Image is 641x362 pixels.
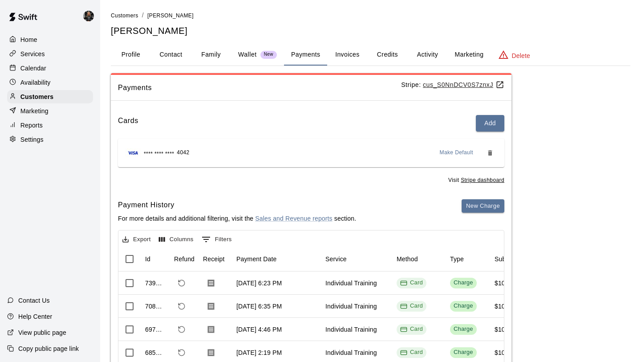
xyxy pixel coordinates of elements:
[20,135,44,144] p: Settings
[7,119,93,132] a: Reports
[20,49,45,58] p: Services
[423,81,504,88] a: cus_S0NnDCV0S7znxJ
[400,325,423,333] div: Card
[18,344,79,353] p: Copy public page link
[325,247,347,271] div: Service
[327,44,367,66] button: Invoices
[20,64,46,73] p: Calendar
[147,12,194,19] span: [PERSON_NAME]
[151,44,191,66] button: Contact
[7,47,93,61] a: Services
[495,302,518,311] div: $100.00
[174,276,189,291] span: Refund payment
[203,345,219,361] button: Download Receipt
[401,80,504,90] p: Stripe:
[7,62,93,75] a: Calendar
[177,148,189,157] span: 4042
[447,44,491,66] button: Marketing
[170,247,199,271] div: Refund
[367,44,407,66] button: Credits
[392,247,446,271] div: Method
[325,302,377,311] div: Individual Training
[145,348,165,357] div: 685060
[145,302,165,311] div: 708359
[203,275,219,291] button: Download Receipt
[120,233,153,247] button: Export
[454,348,473,357] div: Charge
[199,232,234,247] button: Show filters
[118,115,138,132] h6: Cards
[236,325,282,334] div: Jul 13, 2025, 4:46 PM
[203,321,219,337] button: Download Receipt
[238,50,257,59] p: Wallet
[174,299,189,314] span: Refund payment
[142,11,144,20] li: /
[400,279,423,287] div: Card
[111,12,138,19] a: Customers
[125,148,141,157] img: Credit card brand logo
[321,247,392,271] div: Service
[145,325,165,334] div: 697540
[495,325,518,334] div: $100.00
[260,52,277,58] span: New
[476,115,504,132] button: Add
[236,279,282,288] div: Aug 5, 2025, 6:23 PM
[490,247,535,271] div: Subtotal
[454,279,473,287] div: Charge
[18,328,66,337] p: View public page
[462,199,504,213] button: New Charge
[145,247,150,271] div: Id
[118,82,401,94] span: Payments
[111,44,151,66] button: Profile
[7,33,93,46] a: Home
[7,133,93,146] a: Settings
[111,25,630,37] h5: [PERSON_NAME]
[461,177,504,183] a: Stripe dashboard
[18,296,50,305] p: Contact Us
[81,7,100,25] div: Lauren Acker
[141,247,170,271] div: Id
[118,214,356,223] p: For more details and additional filtering, visit the section.
[454,325,473,333] div: Charge
[232,247,321,271] div: Payment Date
[7,104,93,118] a: Marketing
[400,348,423,357] div: Card
[20,35,37,44] p: Home
[20,78,51,87] p: Availability
[20,92,53,101] p: Customers
[145,279,165,288] div: 739919
[448,176,504,185] span: Visit
[83,11,94,21] img: Lauren Acker
[325,279,377,288] div: Individual Training
[495,348,518,357] div: $100.00
[436,146,477,160] button: Make Default
[20,107,49,115] p: Marketing
[400,302,423,310] div: Card
[157,233,196,247] button: Select columns
[7,76,93,89] a: Availability
[495,279,518,288] div: $100.00
[236,348,282,357] div: Jul 6, 2025, 2:19 PM
[7,90,93,103] div: Customers
[20,121,43,130] p: Reports
[203,298,219,314] button: Download Receipt
[397,247,418,271] div: Method
[450,247,464,271] div: Type
[483,146,497,160] button: Remove
[174,322,189,337] span: Refund payment
[495,247,518,271] div: Subtotal
[174,247,195,271] div: Refund
[18,312,52,321] p: Help Center
[325,348,377,357] div: Individual Training
[255,215,332,222] a: Sales and Revenue reports
[512,51,530,60] p: Delete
